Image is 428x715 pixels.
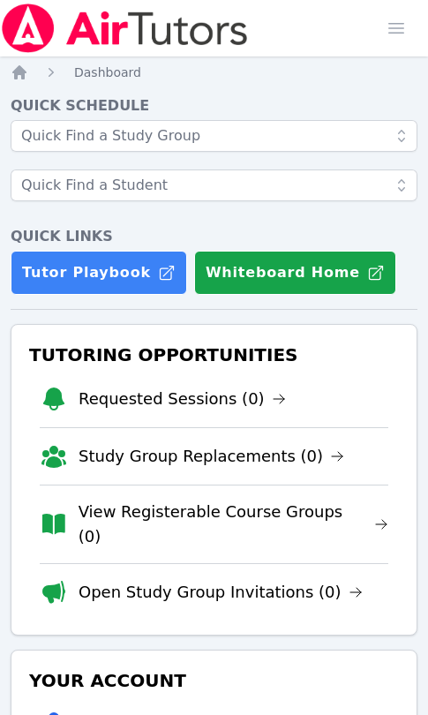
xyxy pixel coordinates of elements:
input: Quick Find a Study Group [11,120,417,152]
nav: Breadcrumb [11,64,417,81]
a: View Registerable Course Groups (0) [79,500,388,549]
span: Dashboard [74,65,141,79]
h4: Quick Schedule [11,95,417,117]
a: Tutor Playbook [11,251,187,295]
button: Whiteboard Home [194,251,396,295]
h3: Tutoring Opportunities [26,339,402,371]
input: Quick Find a Student [11,169,417,201]
h4: Quick Links [11,226,417,247]
h3: Your Account [26,665,402,696]
a: Study Group Replacements (0) [79,444,344,469]
a: Open Study Group Invitations (0) [79,580,363,605]
a: Dashboard [74,64,141,81]
a: Requested Sessions (0) [79,387,286,411]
